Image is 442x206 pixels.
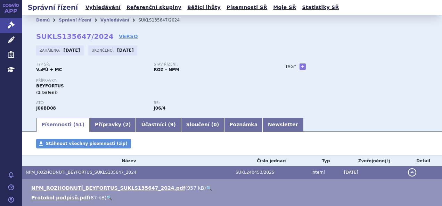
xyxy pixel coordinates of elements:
[181,118,224,132] a: Sloučení (0)
[31,184,435,191] li: ( )
[36,139,131,148] a: Stáhnout všechny písemnosti (zip)
[36,32,114,41] strong: SUKLS135647/2024
[154,67,179,72] strong: ROZ – NPM
[117,48,134,53] strong: [DATE]
[154,106,165,111] strong: nirsevimab
[36,62,147,67] p: Typ SŘ:
[138,15,189,25] li: SUKLS135647/2024
[26,170,137,175] span: NPM_ROZHODNUTÍ_BEYFORTUS_SUKLS135647_2024
[36,67,62,72] strong: VaPÚ + MC
[46,141,128,146] span: Stáhnout všechny písemnosti (zip)
[170,122,174,127] span: 9
[40,48,62,53] span: Zahájeno:
[404,156,442,166] th: Detail
[31,195,89,200] a: Protokol podpisů.pdf
[187,185,204,191] span: 957 kB
[22,156,232,166] th: Název
[90,118,136,132] a: Přípravky (2)
[300,3,341,12] a: Statistiky SŘ
[206,185,212,191] a: 🔍
[224,118,263,132] a: Poznámka
[308,156,341,166] th: Typ
[136,118,181,132] a: Účastníci (9)
[311,170,325,175] span: Interní
[92,48,115,53] span: Ukončeno:
[125,122,129,127] span: 2
[106,195,112,200] a: 🔍
[36,106,56,111] strong: NIRSEVIMAB
[36,79,271,83] p: Přípravky:
[154,101,264,105] p: RS:
[341,156,404,166] th: Zveřejněno
[263,118,303,132] a: Newsletter
[83,3,123,12] a: Vyhledávání
[385,159,390,164] abbr: (?)
[224,3,269,12] a: Písemnosti SŘ
[408,168,416,177] button: detail
[22,2,83,12] h2: Správní řízení
[36,101,147,105] p: ATC:
[124,3,183,12] a: Referenční skupiny
[341,166,404,179] td: [DATE]
[185,3,223,12] a: Běžící lhůty
[36,84,64,88] span: BEYFORTUS
[300,63,306,70] a: +
[36,118,90,132] a: Písemnosti (51)
[285,62,296,71] h3: Tagy
[100,18,129,23] a: Vyhledávání
[154,62,264,67] p: Stav řízení:
[232,166,308,179] td: SUKL240453/2025
[64,48,80,53] strong: [DATE]
[31,185,185,191] a: NPM_ROZHODNUTÍ_BEYFORTUS_SUKLS135647_2024.pdf
[271,3,298,12] a: Moje SŘ
[36,90,58,95] span: (2 balení)
[213,122,217,127] span: 0
[91,195,105,200] span: 87 kB
[59,18,91,23] a: Správní řízení
[232,156,308,166] th: Číslo jednací
[119,33,138,40] a: VERSO
[36,18,50,23] a: Domů
[75,122,82,127] span: 51
[31,194,435,201] li: ( )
